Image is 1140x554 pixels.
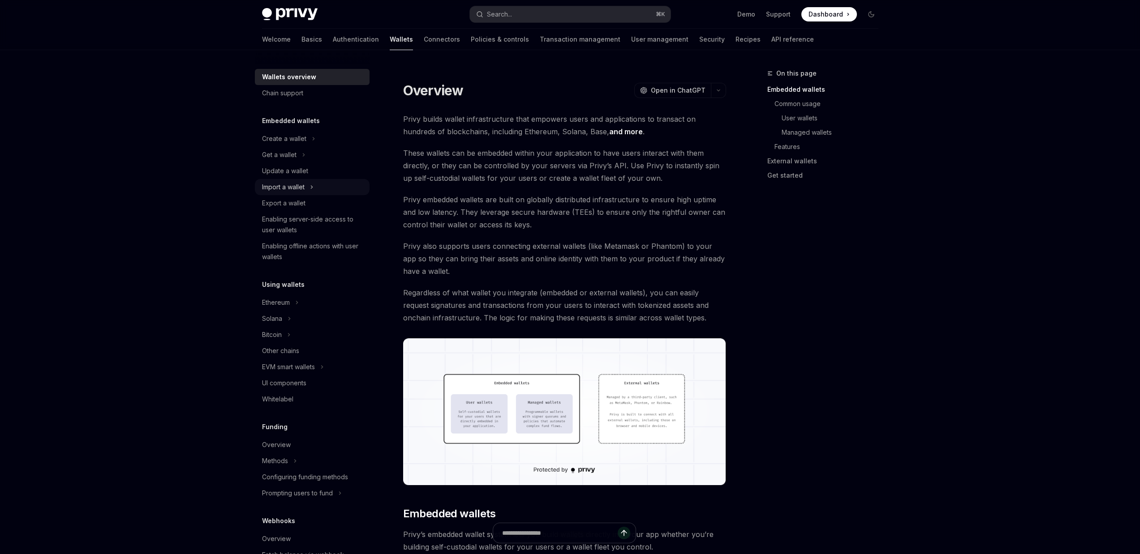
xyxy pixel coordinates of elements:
[767,168,886,183] a: Get started
[255,195,370,211] a: Export a wallet
[651,86,706,95] span: Open in ChatGPT
[403,193,726,231] span: Privy embedded wallets are built on globally distributed infrastructure to ensure high uptime and...
[262,394,293,405] div: Whitelabel
[801,7,857,21] a: Dashboard
[255,391,370,407] a: Whitelabel
[262,516,295,526] h5: Webhooks
[766,10,791,19] a: Support
[262,456,288,466] div: Methods
[736,29,761,50] a: Recipes
[262,439,291,450] div: Overview
[262,533,291,544] div: Overview
[618,527,630,539] button: Send message
[540,29,620,50] a: Transaction management
[262,313,282,324] div: Solana
[262,88,303,98] div: Chain support
[301,29,322,50] a: Basics
[255,531,370,547] a: Overview
[403,113,726,138] span: Privy builds wallet infrastructure that empowers users and applications to transact on hundreds o...
[262,115,320,126] h5: Embedded wallets
[262,166,308,176] div: Update a wallet
[634,83,711,98] button: Open in ChatGPT
[403,286,726,324] span: Regardless of what wallet you integrate (embedded or external wallets), you can easily request si...
[262,182,305,192] div: Import a wallet
[774,97,886,111] a: Common usage
[864,7,878,21] button: Toggle dark mode
[262,29,291,50] a: Welcome
[262,72,316,82] div: Wallets overview
[255,85,370,101] a: Chain support
[262,133,306,144] div: Create a wallet
[424,29,460,50] a: Connectors
[262,362,315,372] div: EVM smart wallets
[656,11,665,18] span: ⌘ K
[255,375,370,391] a: UI components
[699,29,725,50] a: Security
[255,211,370,238] a: Enabling server-side access to user wallets
[782,111,886,125] a: User wallets
[403,147,726,184] span: These wallets can be embedded within your application to have users interact with them directly, ...
[262,329,282,340] div: Bitcoin
[774,140,886,154] a: Features
[767,154,886,168] a: External wallets
[255,469,370,485] a: Configuring funding methods
[262,198,305,209] div: Export a wallet
[255,343,370,359] a: Other chains
[403,507,495,521] span: Embedded wallets
[262,8,318,21] img: dark logo
[255,69,370,85] a: Wallets overview
[262,472,348,482] div: Configuring funding methods
[782,125,886,140] a: Managed wallets
[403,338,726,485] img: images/walletoverview.png
[403,240,726,277] span: Privy also supports users connecting external wallets (like Metamask or Phantom) to your app so t...
[390,29,413,50] a: Wallets
[403,82,464,98] h1: Overview
[737,10,755,19] a: Demo
[262,378,306,388] div: UI components
[255,437,370,453] a: Overview
[262,214,364,235] div: Enabling server-side access to user wallets
[262,422,288,432] h5: Funding
[262,488,333,499] div: Prompting users to fund
[631,29,688,50] a: User management
[262,345,299,356] div: Other chains
[262,241,364,262] div: Enabling offline actions with user wallets
[771,29,814,50] a: API reference
[333,29,379,50] a: Authentication
[262,149,297,160] div: Get a wallet
[255,238,370,265] a: Enabling offline actions with user wallets
[255,163,370,179] a: Update a wallet
[809,10,843,19] span: Dashboard
[487,9,512,20] div: Search...
[776,68,817,79] span: On this page
[767,82,886,97] a: Embedded wallets
[262,279,305,290] h5: Using wallets
[262,297,290,308] div: Ethereum
[609,127,643,136] a: and more
[471,29,529,50] a: Policies & controls
[470,6,671,22] button: Search...⌘K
